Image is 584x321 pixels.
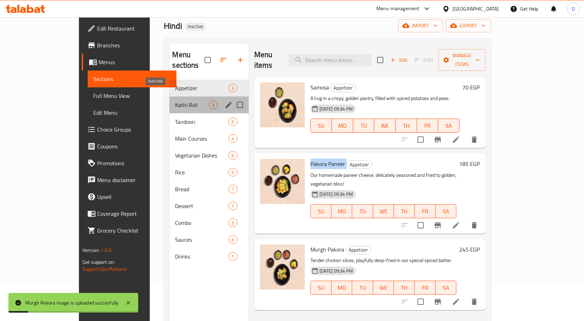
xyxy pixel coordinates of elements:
button: delete [466,293,483,310]
span: Sort sections [215,52,232,68]
span: FR [417,206,432,216]
button: TU [352,281,373,295]
button: SU [310,204,331,218]
span: Select to update [413,294,428,309]
span: Vegetarian Dishes [175,151,228,160]
a: Edit menu item [452,297,460,306]
button: SA [438,119,459,133]
p: Tender chicken slices, playfully deep-fried in our special spiced batter. [310,256,456,265]
img: Pakora Paneer [260,159,305,204]
span: Bread [175,185,228,193]
button: FR [415,281,435,295]
button: MO [331,204,352,218]
div: items [228,185,237,193]
span: MO [334,206,349,216]
div: Tandoori6 [169,113,248,130]
span: 6 [229,119,237,125]
button: MO [331,281,352,295]
span: export [451,21,485,30]
span: MO [335,121,350,131]
span: 6 [229,236,237,243]
a: Grocery Checklist [82,222,176,239]
span: 5 [229,169,237,176]
span: Select to update [413,218,428,233]
span: 3 [229,85,237,92]
div: Main Courses4 [169,130,248,147]
div: items [228,118,237,126]
div: Tandoori [175,118,228,126]
span: Select section [373,53,388,67]
button: FR [417,119,438,133]
span: TU [356,121,372,131]
span: 6 [229,152,237,159]
span: Edit Restaurant [97,24,171,33]
a: Choice Groups [82,121,176,138]
span: D [572,5,575,13]
div: Kathi Roll3edit [169,96,248,113]
span: Coverage Report [97,209,171,218]
a: Edit menu item [452,221,460,229]
span: Grocery Checklist [97,226,171,235]
a: Edit Menu [88,104,176,121]
span: Add [389,56,408,64]
span: FR [417,283,432,293]
span: Sections [93,75,171,83]
div: Rice [175,168,228,176]
div: Sauces6 [169,231,248,248]
span: TU [355,283,370,293]
div: Vegetarian Dishes6 [169,147,248,164]
span: Full Menu View [93,92,171,100]
span: 3 [229,220,237,226]
img: Murgh Pakora [260,245,305,289]
h2: Menu sections [172,49,204,71]
div: Appetizer [347,160,372,169]
span: Combo [175,219,228,227]
span: Select all sections [200,53,215,67]
span: Coupons [97,142,171,151]
div: items [228,168,237,176]
button: WE [374,119,396,133]
span: WE [376,283,391,293]
div: Dessert1 [169,198,248,214]
button: FR [415,204,435,218]
button: WE [373,204,394,218]
span: [DATE] 09:34 PM [317,191,356,198]
a: Promotions [82,155,176,172]
div: Appetizer3 [169,80,248,96]
button: Add [388,55,410,66]
h2: Menu items [254,49,280,71]
span: MO [334,283,349,293]
span: [DATE] 09:34 PM [317,268,356,274]
span: SU [314,206,329,216]
button: Branch-specific-item [429,217,446,234]
div: [GEOGRAPHIC_DATA] [452,5,499,13]
span: Drinks [175,252,228,261]
h6: 185 EGP [459,159,480,169]
button: SA [436,281,456,295]
button: TU [353,119,375,133]
span: Pakora Paneer [310,159,345,169]
button: TH [396,119,417,133]
div: Dessert [175,202,228,210]
span: 1 [229,203,237,209]
span: Version: [82,246,100,255]
div: items [228,134,237,143]
div: Main Courses [175,134,228,143]
span: 3 [209,102,217,108]
a: Support.OpsPlatform [82,265,127,274]
span: Sauces [175,235,228,244]
div: Combo3 [169,214,248,231]
span: Promotions [97,159,171,167]
span: Murgh Pakora [310,244,344,255]
span: TH [398,121,414,131]
button: TH [394,204,415,218]
div: items [228,202,237,210]
span: 1.0.0 [101,246,112,255]
h6: 245 EGP [459,245,480,254]
span: Samosa [310,82,329,93]
div: items [228,151,237,160]
button: Manage items [438,49,485,71]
